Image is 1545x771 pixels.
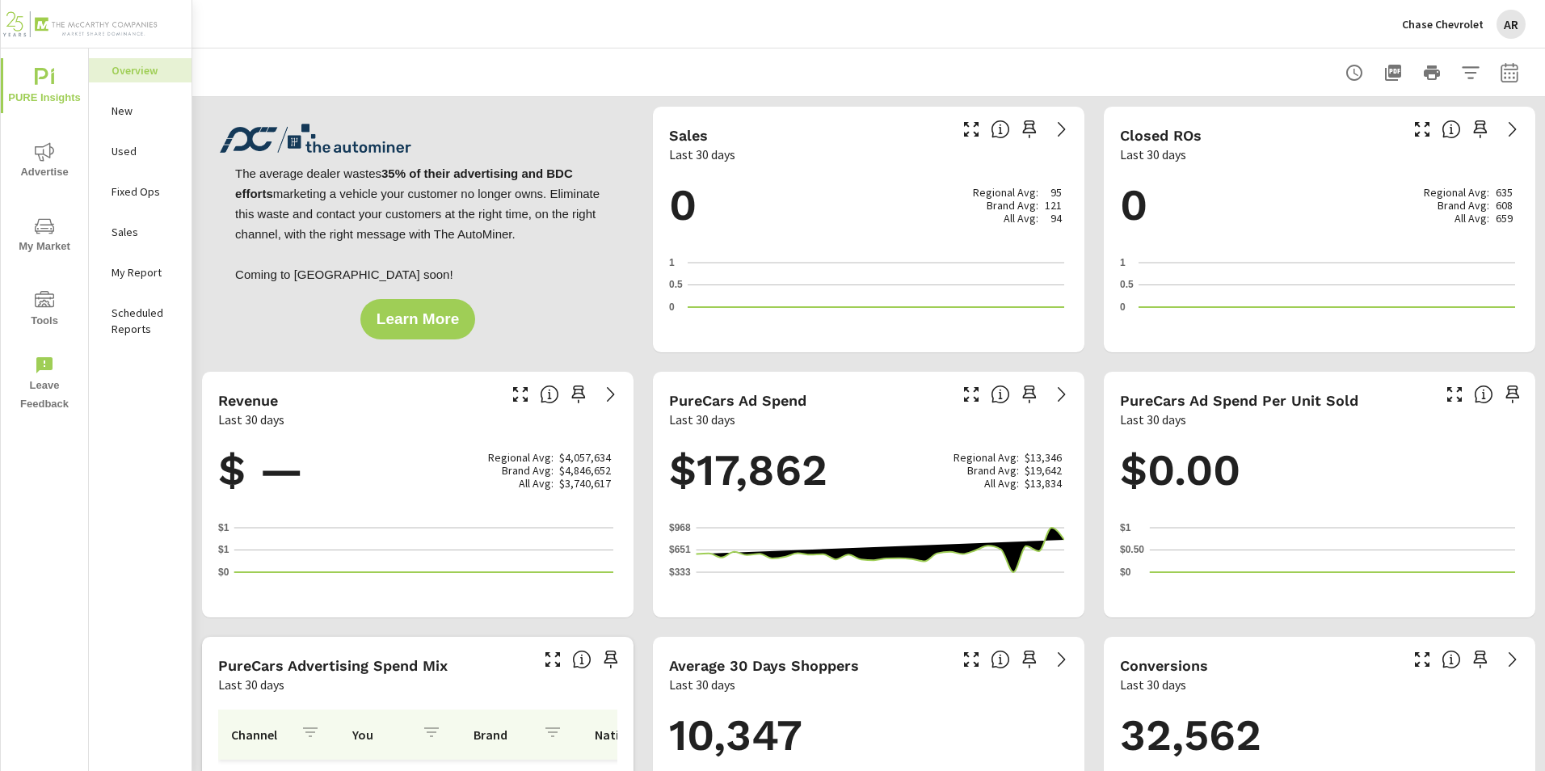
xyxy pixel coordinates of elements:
span: Total cost of media for all PureCars channels for the selected dealership group over the selected... [991,385,1010,404]
h5: PureCars Ad Spend Per Unit Sold [1120,392,1358,409]
h5: Average 30 Days Shoppers [669,657,859,674]
p: Brand Avg: [1438,199,1489,212]
p: Last 30 days [669,410,735,429]
p: Last 30 days [1120,675,1186,694]
div: Used [89,139,192,163]
p: Used [112,143,179,159]
p: Regional Avg: [488,451,554,464]
button: Select Date Range [1493,57,1526,89]
p: $4,846,652 [559,464,611,477]
p: $4,057,634 [559,451,611,464]
span: Tools [6,291,83,331]
p: $3,740,617 [559,477,611,490]
p: $13,346 [1025,451,1062,464]
p: [DATE] [697,585,753,601]
p: All Avg: [984,477,1019,490]
button: Apply Filters [1454,57,1487,89]
p: My Report [112,264,179,280]
p: Regional Avg: [973,186,1038,199]
span: The number of dealer-specified goals completed by a visitor. [Source: This data is provided by th... [1442,650,1461,669]
p: Last 30 days [218,675,284,694]
text: $1 [1120,522,1131,533]
span: Leave Feedback [6,356,83,414]
button: Make Fullscreen [1442,381,1467,407]
p: [DATE] [1150,585,1206,601]
button: Make Fullscreen [1409,116,1435,142]
text: $1 [218,545,229,556]
button: Make Fullscreen [1409,647,1435,672]
span: Number of Repair Orders Closed by the selected dealership group over the selected time range. [So... [1442,120,1461,139]
p: Brand Avg: [967,464,1019,477]
a: See more details in report [1049,116,1075,142]
p: Chase Chevrolet [1402,17,1484,32]
p: Last 30 days [669,145,735,164]
p: Last 30 days [1120,145,1186,164]
a: See more details in report [1049,647,1075,672]
p: $13,834 [1025,477,1062,490]
p: Regional Avg: [954,451,1019,464]
p: [DATE] [1139,320,1195,336]
text: $968 [669,522,691,533]
span: Save this to your personalized report [566,381,591,407]
p: [DATE] [688,320,744,336]
a: See more details in report [1500,647,1526,672]
p: 635 [1496,186,1513,199]
span: PURE Insights [6,68,83,107]
a: See more details in report [598,381,624,407]
span: Number of vehicles sold by the dealership over the selected date range. [Source: This data is sou... [991,120,1010,139]
h1: $0.00 [1120,443,1519,498]
div: nav menu [1,48,88,420]
text: 0.5 [1120,280,1134,291]
text: $1 [218,522,229,533]
text: $333 [669,567,691,578]
button: Make Fullscreen [958,381,984,407]
p: [DATE] [1012,320,1068,336]
div: Sales [89,220,192,244]
text: 0.5 [669,280,683,291]
span: Total sales revenue over the selected date range. [Source: This data is sourced from the dealer’s... [540,385,559,404]
p: New [112,103,179,119]
h1: $ — [218,443,617,498]
a: See more details in report [1500,116,1526,142]
button: "Export Report to PDF" [1377,57,1409,89]
h1: 0 [1120,178,1519,233]
h5: Closed ROs [1120,127,1202,144]
p: All Avg: [519,477,554,490]
p: [DATE] [1463,320,1519,336]
text: $0 [218,567,229,578]
p: Brand Avg: [502,464,554,477]
div: My Report [89,260,192,284]
p: Last 30 days [1120,410,1186,429]
span: Save this to your personalized report [1467,116,1493,142]
span: Save this to your personalized report [598,647,624,672]
span: Average cost of advertising per each vehicle sold at the dealer over the selected date range. The... [1474,385,1493,404]
h5: Revenue [218,392,278,409]
p: Scheduled Reports [112,305,179,337]
text: 1 [669,257,675,268]
p: Fixed Ops [112,183,179,200]
p: You [352,727,409,743]
h5: Conversions [1120,657,1208,674]
p: [DATE] [234,585,291,601]
text: 0 [1120,301,1126,313]
button: Make Fullscreen [958,116,984,142]
p: 659 [1496,212,1513,225]
p: 95 [1050,186,1062,199]
h5: PureCars Advertising Spend Mix [218,657,448,674]
span: Learn More [377,312,459,327]
h1: 32,562 [1120,708,1519,763]
span: Save this to your personalized report [1467,647,1493,672]
text: $0 [1120,567,1131,578]
h1: 0 [669,178,1068,233]
p: National [595,727,651,743]
p: [DATE] [561,585,617,601]
span: Save this to your personalized report [1500,381,1526,407]
p: Last 30 days [669,675,735,694]
p: Regional Avg: [1424,186,1489,199]
text: 0 [669,301,675,313]
h1: $17,862 [669,443,1068,498]
span: A rolling 30 day total of daily Shoppers on the dealership website, averaged over the selected da... [991,650,1010,669]
p: [DATE] [1463,585,1519,601]
span: Advertise [6,142,83,182]
p: 94 [1050,212,1062,225]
